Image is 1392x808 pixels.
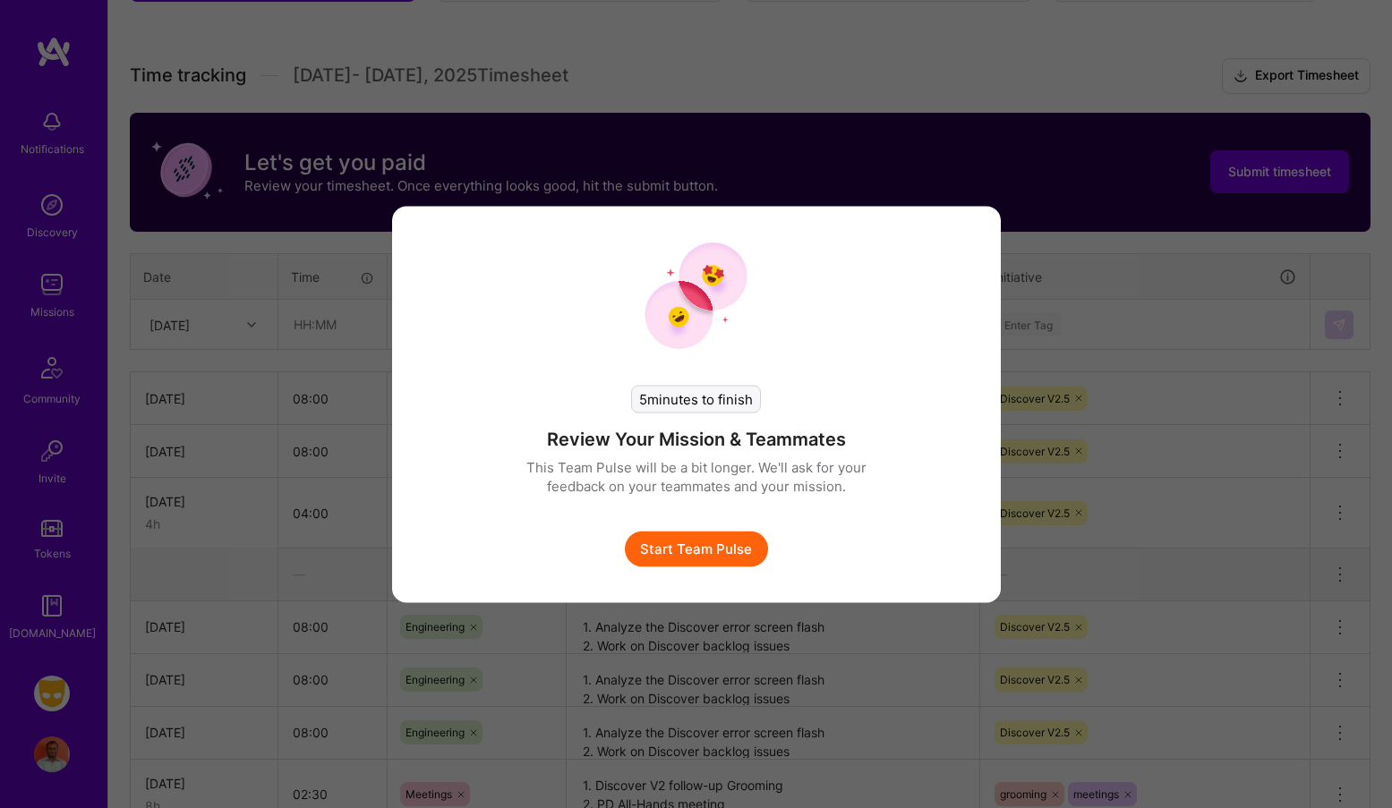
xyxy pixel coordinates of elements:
img: team pulse start [645,242,747,349]
div: modal [392,206,1001,602]
p: This Team Pulse will be a bit longer. We'll ask for your feedback on your teammates and your miss... [500,457,893,495]
button: Start Team Pulse [625,531,768,566]
h4: Review Your Mission & Teammates [547,427,846,450]
div: 5 minutes to finish [631,385,761,413]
